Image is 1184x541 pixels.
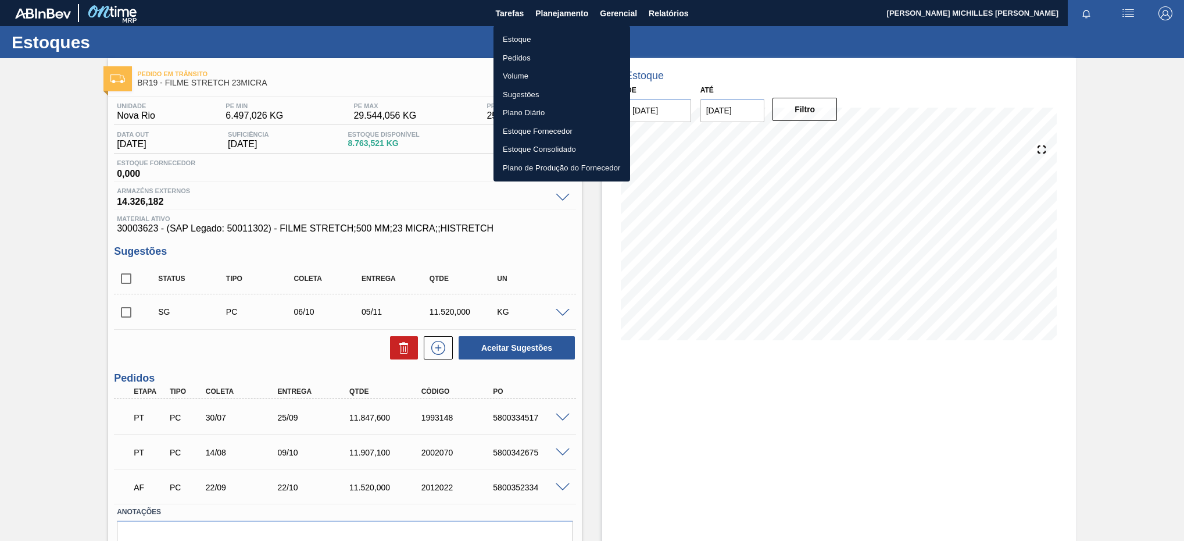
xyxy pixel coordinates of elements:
a: Volume [493,67,630,86]
a: Plano de Produção do Fornecedor [493,159,630,177]
a: Estoque [493,30,630,49]
a: Pedidos [493,49,630,67]
a: Sugestões [493,86,630,104]
a: Estoque Consolidado [493,140,630,159]
a: Plano Diário [493,104,630,122]
a: Estoque Fornecedor [493,122,630,141]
